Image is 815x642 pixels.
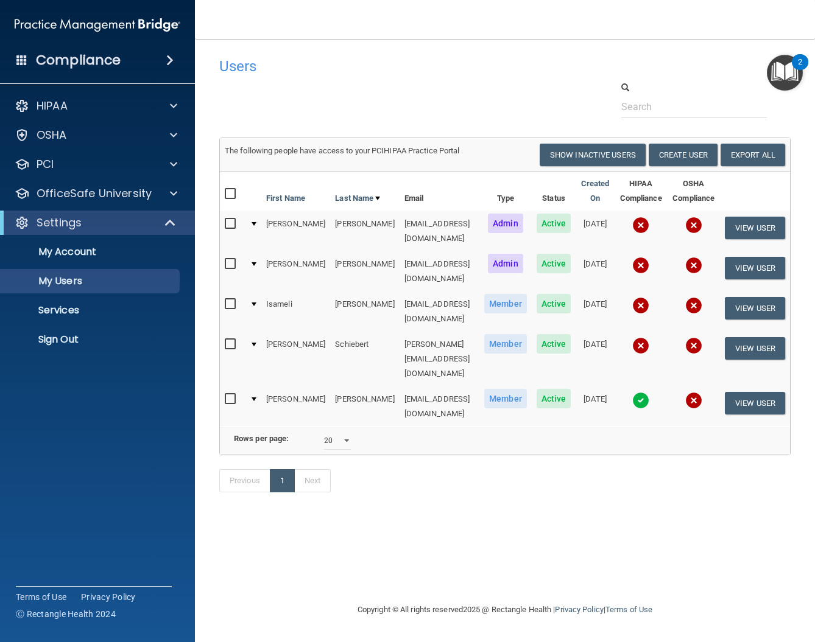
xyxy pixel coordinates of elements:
[576,332,614,386] td: [DATE]
[798,62,802,78] div: 2
[537,294,571,313] span: Active
[615,172,668,211] th: HIPAA Compliance
[15,13,180,37] img: PMB logo
[725,217,785,239] button: View User
[488,214,523,233] span: Admin
[540,144,646,166] button: Show Inactive Users
[8,275,174,287] p: My Users
[37,215,82,230] p: Settings
[725,297,785,319] button: View User
[537,334,571,354] span: Active
[488,254,523,273] span: Admin
[400,251,479,291] td: [EMAIL_ADDRESS][DOMAIN_NAME]
[261,386,330,426] td: [PERSON_NAME]
[16,608,116,620] span: Ⓒ Rectangle Health 2024
[330,386,399,426] td: [PERSON_NAME]
[632,257,649,274] img: cross.ca9f0e7f.svg
[37,128,67,142] p: OSHA
[725,257,785,279] button: View User
[685,297,702,314] img: cross.ca9f0e7f.svg
[219,469,270,492] a: Previous
[484,294,527,313] span: Member
[632,337,649,354] img: cross.ca9f0e7f.svg
[685,217,702,234] img: cross.ca9f0e7f.svg
[576,251,614,291] td: [DATE]
[15,128,177,142] a: OSHA
[649,144,718,166] button: Create User
[283,590,727,629] div: Copyright © All rights reserved 2025 @ Rectangle Health | |
[725,392,785,414] button: View User
[632,217,649,234] img: cross.ca9f0e7f.svg
[219,58,545,74] h4: Users
[537,254,571,273] span: Active
[81,591,136,603] a: Privacy Policy
[261,211,330,251] td: [PERSON_NAME]
[400,291,479,332] td: [EMAIL_ADDRESS][DOMAIN_NAME]
[261,291,330,332] td: Isameli
[37,157,54,172] p: PCI
[16,591,66,603] a: Terms of Use
[37,186,152,201] p: OfficeSafe University
[605,605,652,614] a: Terms of Use
[8,333,174,346] p: Sign Out
[580,176,609,206] a: Created On
[294,469,331,492] a: Next
[330,332,399,386] td: Schiebert
[555,605,603,614] a: Privacy Policy
[685,337,702,354] img: cross.ca9f0e7f.svg
[685,257,702,274] img: cross.ca9f0e7f.svg
[261,332,330,386] td: [PERSON_NAME]
[8,304,174,316] p: Services
[15,186,177,201] a: OfficeSafe University
[668,172,721,211] th: OSHA Compliance
[576,211,614,251] td: [DATE]
[604,556,800,604] iframe: Drift Widget Chat Controller
[261,251,330,291] td: [PERSON_NAME]
[532,172,576,211] th: Status
[632,392,649,409] img: tick.e7d51cea.svg
[537,389,571,408] span: Active
[621,96,766,118] input: Search
[484,334,527,354] span: Member
[266,191,305,206] a: First Name
[270,469,295,492] a: 1
[330,251,399,291] td: [PERSON_NAME]
[15,157,177,172] a: PCI
[725,337,785,360] button: View User
[576,386,614,426] td: [DATE]
[400,386,479,426] td: [EMAIL_ADDRESS][DOMAIN_NAME]
[537,214,571,233] span: Active
[330,211,399,251] td: [PERSON_NAME]
[15,215,177,230] a: Settings
[8,246,174,258] p: My Account
[721,144,785,166] a: Export All
[400,211,479,251] td: [EMAIL_ADDRESS][DOMAIN_NAME]
[632,297,649,314] img: cross.ca9f0e7f.svg
[400,332,479,386] td: [PERSON_NAME][EMAIL_ADDRESS][DOMAIN_NAME]
[15,99,177,113] a: HIPAA
[576,291,614,332] td: [DATE]
[767,55,803,91] button: Open Resource Center, 2 new notifications
[37,99,68,113] p: HIPAA
[685,392,702,409] img: cross.ca9f0e7f.svg
[400,172,479,211] th: Email
[234,434,289,443] b: Rows per page:
[484,389,527,408] span: Member
[330,291,399,332] td: [PERSON_NAME]
[36,52,121,69] h4: Compliance
[225,146,460,155] span: The following people have access to your PCIHIPAA Practice Portal
[479,172,532,211] th: Type
[335,191,380,206] a: Last Name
